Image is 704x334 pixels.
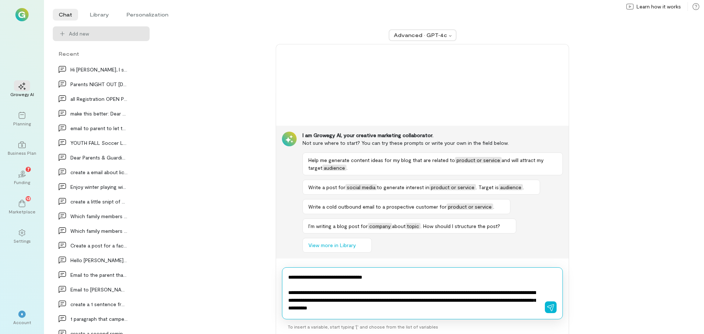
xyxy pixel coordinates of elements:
[499,184,523,190] span: audience
[302,199,510,214] button: Write a cold outbound email to a prospective customer forproduct or service.
[70,110,128,117] div: make this better: Dear dance families, we are cu…
[302,153,563,175] button: Help me generate content ideas for my blog that are related toproduct or serviceand will attract ...
[70,212,128,220] div: Which family members or friends does your child m…
[447,203,493,210] span: product or service
[70,66,128,73] div: Hi [PERSON_NAME], I spoke with [PERSON_NAME] [DATE] about…
[406,223,421,229] span: topic
[302,219,516,234] button: I’m writing a blog post forcompanyabouttopic. How should I structure the post?
[455,157,502,163] span: product or service
[70,242,128,249] div: Create a post for a facebook group that I am a me…
[9,165,35,191] a: Funding
[53,9,78,21] li: Chat
[302,180,540,195] button: Write a post forsocial mediato generate interest inproduct or service. Target isaudience.
[302,139,563,147] div: Not sure where to start? You can try these prompts or write your own in the field below.
[14,238,31,244] div: Settings
[70,256,128,264] div: Hello [PERSON_NAME], We received a refund request from M…
[70,227,128,235] div: Which family members or friends does your child m…
[9,135,35,162] a: Business Plan
[377,184,429,190] span: to generate interest in
[70,95,128,103] div: all Registration OPEN Program Offerings STARTS SE…
[345,184,377,190] span: social media
[392,223,406,229] span: about
[13,319,31,325] div: Account
[421,223,500,229] span: . How should I structure the post?
[282,319,563,334] div: To insert a variable, start typing ‘[’ and choose from the list of variables
[13,121,31,126] div: Planning
[368,223,392,229] span: company
[70,124,128,132] div: email to parent to let them know it has come to o…
[9,209,36,214] div: Marketplace
[26,195,30,202] span: 13
[302,238,372,253] button: View more in Library
[70,315,128,323] div: 1 paragraph that campers will need to bring healt…
[27,166,30,172] span: 7
[70,198,128,205] div: create a little snipt of member appretiation day…
[70,286,128,293] div: Email to [PERSON_NAME] parent asking if he will b…
[302,132,563,139] div: I am Growegy AI, your creative marketing collaborator.
[308,184,345,190] span: Write a post for
[523,184,524,190] span: .
[637,3,681,10] span: Learn how it works
[70,271,128,279] div: Email to the parent that they do not have someone…
[308,203,447,210] span: Write a cold outbound email to a prospective customer for
[70,183,128,191] div: Enjoy winter playing with the family on us at the…
[9,194,35,220] a: Marketplace
[9,223,35,250] a: Settings
[70,80,128,88] div: Parents NIGHT OUT [DATE] make a d…
[308,223,368,229] span: I’m writing a blog post for
[322,165,346,171] span: audience
[308,157,455,163] span: Help me generate content ideas for my blog that are related to
[121,9,174,21] li: Personalization
[9,106,35,132] a: Planning
[70,139,128,147] div: YOUTH FALL Soccer League Registration EXTENDED SE…
[14,179,30,185] div: Funding
[69,30,89,37] span: Add new
[476,184,499,190] span: . Target is
[53,50,150,58] div: Recent
[9,77,35,103] a: Growegy AI
[429,184,476,190] span: product or service
[394,32,447,39] div: Advanced · GPT‑4o
[70,168,128,176] div: create a email about lice notification protocal
[84,9,115,21] li: Library
[70,300,128,308] div: create a 1 sentence fro dressup theme for camp of…
[70,154,128,161] div: Dear Parents & Guardians, Keeping you informed is…
[493,203,494,210] span: .
[10,91,34,97] div: Growegy AI
[308,242,356,249] span: View more in Library
[8,150,36,156] div: Business Plan
[9,305,35,331] div: *Account
[346,165,348,171] span: .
